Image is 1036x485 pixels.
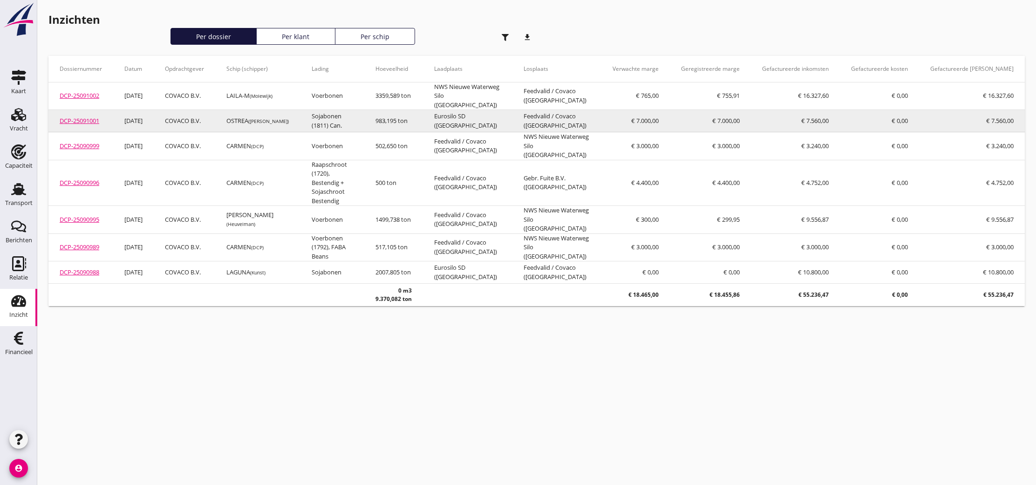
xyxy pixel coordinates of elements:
[300,56,364,82] th: Lading: Not sorted.
[636,91,659,100] span: € 765,00
[154,110,215,132] td: COVACO B.V.
[423,82,512,110] td: NWS Nieuwe Waterweg Silo ([GEOGRAPHIC_DATA])
[215,261,300,284] td: LAGUNA
[986,142,1014,150] span: € 3.240,00
[10,125,28,131] div: Vracht
[154,82,215,110] td: COVACO B.V.
[154,261,215,284] td: COVACO B.V.
[260,32,331,41] div: Per klant
[364,132,423,160] td: 502,650 ton
[840,261,919,284] td: € 0,00
[840,206,919,234] td: € 0,00
[364,82,423,110] td: 3359,589 ton
[60,243,99,251] a: DCP-25090989
[751,160,840,206] td: € 4.752,00
[840,132,919,160] td: € 0,00
[154,160,215,206] td: COVACO B.V.
[512,132,601,160] td: NWS Nieuwe Waterweg Silo ([GEOGRAPHIC_DATA])
[723,268,740,276] span: € 0,00
[60,268,99,276] a: DCP-25090988
[631,243,659,251] span: € 3.000,00
[364,160,423,206] td: 500 ton
[751,110,840,132] td: € 7.560,00
[670,284,751,306] td: € 18.455,86
[5,349,33,355] div: Financieel
[170,28,257,45] a: Per dossier
[840,284,919,306] td: € 0,00
[601,284,670,306] td: € 18.465,00
[60,142,99,150] a: DCP-25090999
[717,91,740,100] span: € 755,91
[60,116,99,125] a: DCP-25091001
[840,160,919,206] td: € 0,00
[512,160,601,206] td: Gebr. Fuite B.V. ([GEOGRAPHIC_DATA])
[751,233,840,261] td: € 3.000,00
[512,261,601,284] td: Feedvalid / Covaco ([GEOGRAPHIC_DATA])
[215,160,300,206] td: CARMEN
[113,132,154,160] td: [DATE]
[215,132,300,160] td: CARMEN
[300,82,364,110] td: Voerbonen
[300,261,364,284] td: Sojabonen
[423,160,512,206] td: Feedvalid / Covaco ([GEOGRAPHIC_DATA])
[6,237,32,243] div: Berichten
[712,243,740,251] span: € 3.000,00
[423,233,512,261] td: Feedvalid / Covaco ([GEOGRAPHIC_DATA])
[300,160,364,206] td: Raapschroot (1720), Bestendig + Sojaschroot Bestendig
[919,56,1025,82] th: Gefactureerde marge: Not sorted.
[256,28,335,45] a: Per klant
[670,56,751,82] th: Geregistreerde marge: Not sorted.
[364,110,423,132] td: 983,195 ton
[983,268,1014,276] span: € 10.800,00
[364,261,423,284] td: 2007,805 ton
[512,82,601,110] td: Feedvalid / Covaco ([GEOGRAPHIC_DATA])
[712,116,740,125] span: € 7.000,00
[5,200,33,206] div: Transport
[175,32,252,41] div: Per dossier
[712,142,740,150] span: € 3.000,00
[364,233,423,261] td: 517,105 ton
[226,221,255,227] small: (Heuvelman)
[251,143,264,150] small: (DCP)
[300,233,364,261] td: Voerbonen (1792), FABA Beans
[364,206,423,234] td: 1499,738 ton
[300,132,364,160] td: Voerbonen
[113,110,154,132] td: [DATE]
[113,206,154,234] td: [DATE]
[60,91,99,100] a: DCP-25091002
[712,178,740,187] span: € 4.400,00
[631,178,659,187] span: € 4.400,00
[512,233,601,261] td: NWS Nieuwe Waterweg Silo ([GEOGRAPHIC_DATA])
[840,233,919,261] td: € 0,00
[631,116,659,125] span: € 7.000,00
[983,91,1014,100] span: € 16.327,60
[215,233,300,261] td: CARMEN
[642,268,659,276] span: € 0,00
[751,56,840,82] th: Gefactureerde inkomsten: Not sorted.
[154,56,215,82] th: Opdrachtgever: Not sorted.
[840,82,919,110] td: € 0,00
[335,28,415,45] a: Per schip
[9,274,28,280] div: Relatie
[215,82,300,110] td: LAILA-M
[840,56,919,82] th: Gefactureerde kosten: Not sorted.
[60,178,99,187] a: DCP-25090996
[113,160,154,206] td: [DATE]
[113,56,154,82] th: Datum: Not sorted.
[215,206,300,234] td: [PERSON_NAME]
[751,206,840,234] td: € 9.556,87
[364,284,423,306] td: 0 m3 9.370,082 ton
[154,132,215,160] td: COVACO B.V.
[251,244,264,251] small: (DCP)
[215,110,300,132] td: OSTREA
[251,180,264,186] small: (DCP)
[751,284,840,306] td: € 55.236,47
[113,82,154,110] td: [DATE]
[631,142,659,150] span: € 3.000,00
[423,110,512,132] td: Eurosilo SD ([GEOGRAPHIC_DATA])
[11,88,26,94] div: Kaart
[300,110,364,132] td: Sojabonen (1811) Can.
[840,110,919,132] td: € 0,00
[5,163,33,169] div: Capaciteit
[717,215,740,224] span: € 299,95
